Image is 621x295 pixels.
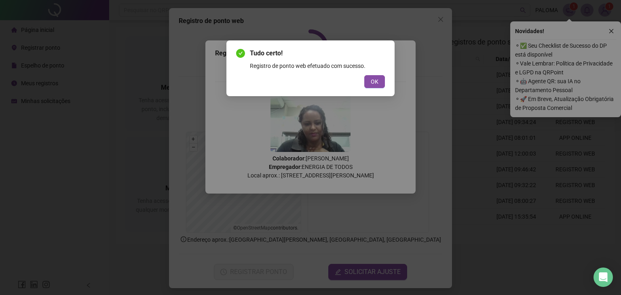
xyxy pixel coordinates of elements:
[236,49,245,58] span: check-circle
[250,61,385,70] div: Registro de ponto web efetuado com sucesso.
[371,77,378,86] span: OK
[364,75,385,88] button: OK
[594,268,613,287] div: Open Intercom Messenger
[250,48,385,58] span: Tudo certo!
